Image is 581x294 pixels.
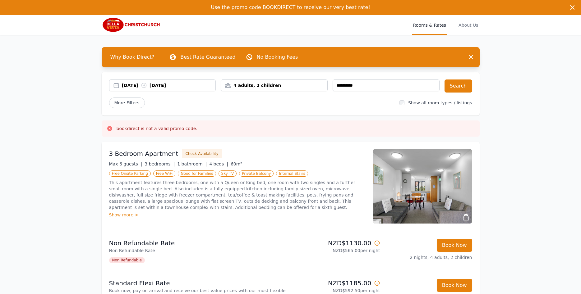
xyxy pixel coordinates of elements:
button: Book Now [437,279,472,292]
div: [DATE] [DATE] [122,82,216,88]
span: Use the promo code BOOKDIRECT to receive our very best rate! [211,4,370,10]
span: More Filters [109,97,145,108]
p: Non Refundable Rate [109,247,288,254]
img: Bella Vista Christchurch [102,17,162,32]
p: This apartment features three bedrooms, one with a Queen or King bed, one room with two singles a... [109,179,365,210]
span: Good for Families [178,170,216,177]
span: Sky TV [219,170,237,177]
p: Best Rate Guaranteed [180,53,235,61]
span: Why Book Direct? [105,51,159,63]
h3: bookdirect is not a valid promo code. [117,125,197,132]
p: Standard Flexi Rate [109,279,288,287]
span: 3 bedrooms | [145,161,175,166]
button: Book Now [437,239,472,252]
span: 60m² [231,161,242,166]
span: Internal Stairs [276,170,308,177]
p: NZD$1185.00 [293,279,380,287]
p: NZD$592.50 per night [293,287,380,294]
label: Show all room types / listings [408,100,472,105]
button: Search [445,79,472,93]
p: No Booking Fees [257,53,298,61]
p: NZD$1130.00 [293,239,380,247]
p: NZD$565.00 per night [293,247,380,254]
span: 4 beds | [209,161,228,166]
span: Non Refundable [109,257,145,263]
span: Private Balcony [239,170,274,177]
a: About Us [457,15,479,35]
span: Free WiFi [153,170,176,177]
p: Non Refundable Rate [109,239,288,247]
a: Rooms & Rates [412,15,447,35]
span: Free Onsite Parking [109,170,151,177]
button: Check Availability [182,149,222,158]
span: 1 bathroom | [177,161,207,166]
div: Show more > [109,212,365,218]
h3: 3 Bedroom Apartment [109,149,178,158]
div: 4 adults, 2 children [221,82,327,88]
span: Max 6 guests | [109,161,142,166]
p: 2 nights, 4 adults, 2 children [385,254,472,260]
